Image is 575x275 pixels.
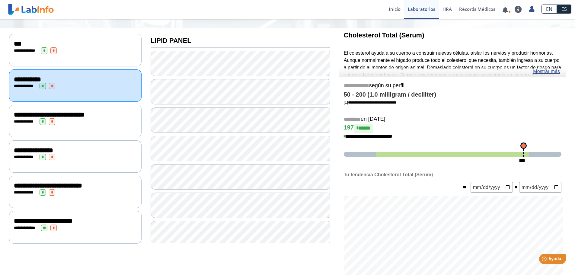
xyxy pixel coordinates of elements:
h4: 50 - 200 (1.0 milligram / deciliter) [344,91,561,98]
p: El colesterol ayuda a su cuerpo a construir nuevas células, aislar los nervios y producir hormona... [344,50,561,100]
a: ES [557,5,571,14]
span: HRA [442,6,452,12]
b: Cholesterol Total (Serum) [344,31,424,39]
a: [1] [344,100,396,104]
input: mm/dd/yyyy [519,182,561,193]
b: LIPID PANEL [151,37,191,44]
input: mm/dd/yyyy [471,182,513,193]
h5: en [DATE] [344,116,561,123]
iframe: Help widget launcher [521,251,568,268]
h5: según su perfil [344,82,561,89]
h4: 197 [344,124,561,133]
a: Mostrar más [533,68,560,75]
a: EN [541,5,557,14]
b: Tu tendencia Cholesterol Total (Serum) [344,172,433,177]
